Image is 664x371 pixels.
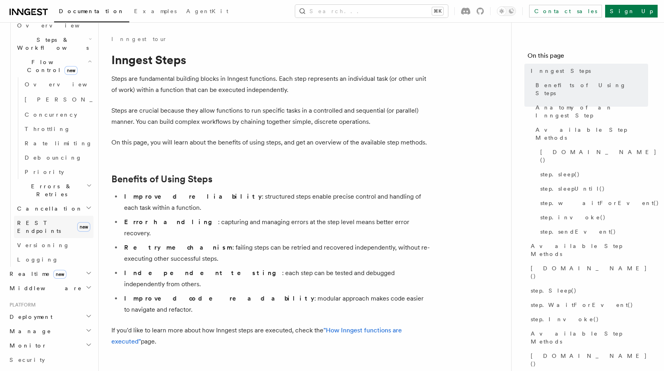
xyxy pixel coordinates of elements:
a: Security [6,353,93,367]
a: Overview [14,18,93,33]
a: Documentation [54,2,129,22]
a: step.sendEvent() [537,225,648,239]
kbd: ⌘K [432,7,443,15]
a: [PERSON_NAME] [21,92,93,107]
span: Deployment [6,313,53,321]
span: REST Endpoints [17,220,61,234]
div: Flow Controlnew [14,77,93,179]
span: new [53,270,66,279]
a: Priority [21,165,93,179]
span: Realtime [6,270,66,278]
a: step.sleep() [537,167,648,182]
button: Steps & Workflows [14,33,93,55]
a: Inngest tour [111,35,167,43]
span: step.sleepUntil() [540,185,605,193]
a: Logging [14,252,93,267]
span: Logging [17,256,58,263]
a: step.Sleep() [528,283,648,298]
span: Inngest Steps [531,67,591,75]
li: : modular approach makes code easier to navigate and refactor. [122,293,430,315]
span: step.sleep() [540,170,580,178]
a: REST Endpointsnew [14,216,93,238]
p: On this page, you will learn about the benefits of using steps, and get an overview of the availa... [111,137,430,148]
span: Rate limiting [25,140,92,146]
span: new [77,222,90,232]
a: Available Step Methods [532,123,648,145]
strong: Improved code readability [124,295,314,302]
button: Manage [6,324,93,338]
span: [PERSON_NAME] [25,96,141,103]
span: Overview [25,81,107,88]
span: Anatomy of an Inngest Step [535,103,648,119]
span: Errors & Retries [14,182,86,198]
p: If you'd like to learn more about how Inngest steps are executed, check the page. [111,325,430,347]
button: Monitor [6,338,93,353]
span: Concurrency [25,111,77,118]
li: : structured steps enable precise control and handling of each task within a function. [122,191,430,213]
a: Debouncing [21,150,93,165]
span: step.Sleep() [531,287,577,295]
a: [DOMAIN_NAME]() [537,145,648,167]
span: Available Step Methods [531,330,648,346]
span: [DOMAIN_NAME]() [531,352,648,368]
button: Flow Controlnew [14,55,93,77]
span: Manage [6,327,51,335]
strong: Error handling [124,218,218,226]
span: Debouncing [25,154,82,161]
a: Examples [129,2,181,21]
span: step.waitForEvent() [540,199,659,207]
strong: Retry mechanism [124,244,232,251]
button: Deployment [6,310,93,324]
span: Documentation [59,8,125,14]
span: Available Step Methods [531,242,648,258]
span: AgentKit [186,8,228,14]
button: Errors & Retries [14,179,93,201]
a: Overview [21,77,93,92]
span: step.invoke() [540,213,606,221]
p: Steps are fundamental building blocks in Inngest functions. Each step represents an individual ta... [111,73,430,96]
span: Versioning [17,242,70,248]
a: step.waitForEvent() [537,196,648,210]
strong: Improved reliability [124,193,262,200]
a: step.WaitForEvent() [528,298,648,312]
span: step.Invoke() [531,315,599,323]
a: step.Invoke() [528,312,648,326]
a: Benefits of Using Steps [111,174,212,185]
a: step.invoke() [537,210,648,225]
span: Priority [25,169,64,175]
span: Flow Control [14,58,88,74]
span: Examples [134,8,177,14]
span: Platform [6,302,36,308]
a: AgentKit [181,2,233,21]
span: Middleware [6,284,82,292]
span: Cancellation [14,205,83,213]
li: : failing steps can be retried and recovered independently, without re-executing other successful... [122,242,430,264]
a: step.sleepUntil() [537,182,648,196]
a: Anatomy of an Inngest Step [532,100,648,123]
a: Available Step Methods [528,326,648,349]
a: Contact sales [529,5,602,18]
div: Inngest Functions [6,18,93,267]
span: step.sendEvent() [540,228,616,236]
p: Steps are crucial because they allow functions to run specific tasks in a controlled and sequenti... [111,105,430,127]
button: Realtimenew [6,267,93,281]
h1: Inngest Steps [111,53,430,67]
span: Monitor [6,342,47,350]
a: Versioning [14,238,93,252]
li: : capturing and managing errors at the step level means better error recovery. [122,217,430,239]
span: Throttling [25,126,70,132]
a: Inngest Steps [528,64,648,78]
span: Steps & Workflows [14,36,89,52]
span: Security [10,357,45,363]
span: Overview [17,22,99,29]
button: Middleware [6,281,93,295]
button: Search...⌘K [295,5,448,18]
strong: Independent testing [124,269,282,277]
span: new [64,66,78,75]
button: Toggle dark mode [497,6,516,16]
a: Benefits of Using Steps [532,78,648,100]
a: [DOMAIN_NAME]() [528,261,648,283]
a: Rate limiting [21,136,93,150]
span: step.WaitForEvent() [531,301,633,309]
a: Concurrency [21,107,93,122]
